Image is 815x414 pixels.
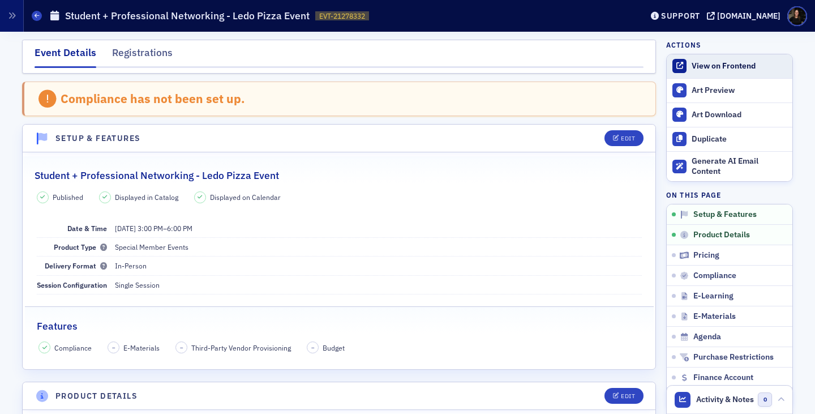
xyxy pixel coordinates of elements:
h4: On this page [666,190,793,200]
h2: Student + Professional Networking - Ledo Pizza Event [35,168,279,183]
button: Edit [604,130,644,146]
span: Compliance [54,343,92,353]
div: Edit [621,135,635,142]
span: Displayed in Catalog [115,192,178,202]
span: Purchase Restrictions [693,352,774,362]
div: Edit [621,393,635,399]
span: Compliance [693,271,736,281]
span: Budget [323,343,345,353]
span: Delivery Format [45,261,107,270]
span: Product Type [54,242,107,251]
span: – [112,344,115,352]
a: Art Preview [667,79,792,103]
span: Date & Time [67,224,107,233]
h1: Student + Professional Networking - Ledo Pizza Event [65,9,310,23]
div: Support [661,11,700,21]
span: – [180,344,183,352]
button: Edit [604,388,644,404]
span: Session Configuration [37,280,107,289]
span: Profile [787,6,807,26]
div: View on Frontend [692,61,787,71]
div: Registrations [112,45,173,66]
span: [DATE] [115,224,136,233]
span: Third-Party Vendor Provisioning [191,343,291,353]
span: Agenda [693,332,721,342]
a: Art Download [667,103,792,127]
span: Displayed on Calendar [210,192,281,202]
div: Generate AI Email Content [692,156,787,176]
span: – [311,344,315,352]
h4: Product Details [55,390,138,402]
span: E-Learning [693,291,733,301]
a: View on Frontend [667,54,792,78]
span: EVT-21278332 [319,11,365,21]
button: [DOMAIN_NAME] [707,12,784,20]
div: Event Details [35,45,96,68]
span: Pricing [693,250,719,261]
button: Duplicate [667,127,792,151]
span: Activity & Notes [696,394,754,406]
div: Compliance has not been set up. [61,91,245,106]
time: 6:00 PM [167,224,192,233]
span: – [115,224,192,233]
span: Special Member Events [115,242,188,251]
h4: Actions [666,40,701,50]
div: Duplicate [692,134,787,144]
span: 0 [758,392,772,407]
span: Finance Account [693,373,753,383]
span: Single Session [115,280,160,289]
span: Published [53,192,83,202]
span: Product Details [693,230,750,240]
span: In-Person [115,261,147,270]
button: Generate AI Email Content [667,151,792,182]
div: Art Preview [692,86,787,96]
h4: Setup & Features [55,133,140,144]
time: 3:00 PM [138,224,163,233]
div: Art Download [692,110,787,120]
h2: Features [37,319,78,334]
span: E-Materials [123,343,160,353]
div: [DOMAIN_NAME] [717,11,780,21]
span: E-Materials [693,311,736,322]
span: Setup & Features [693,210,757,220]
